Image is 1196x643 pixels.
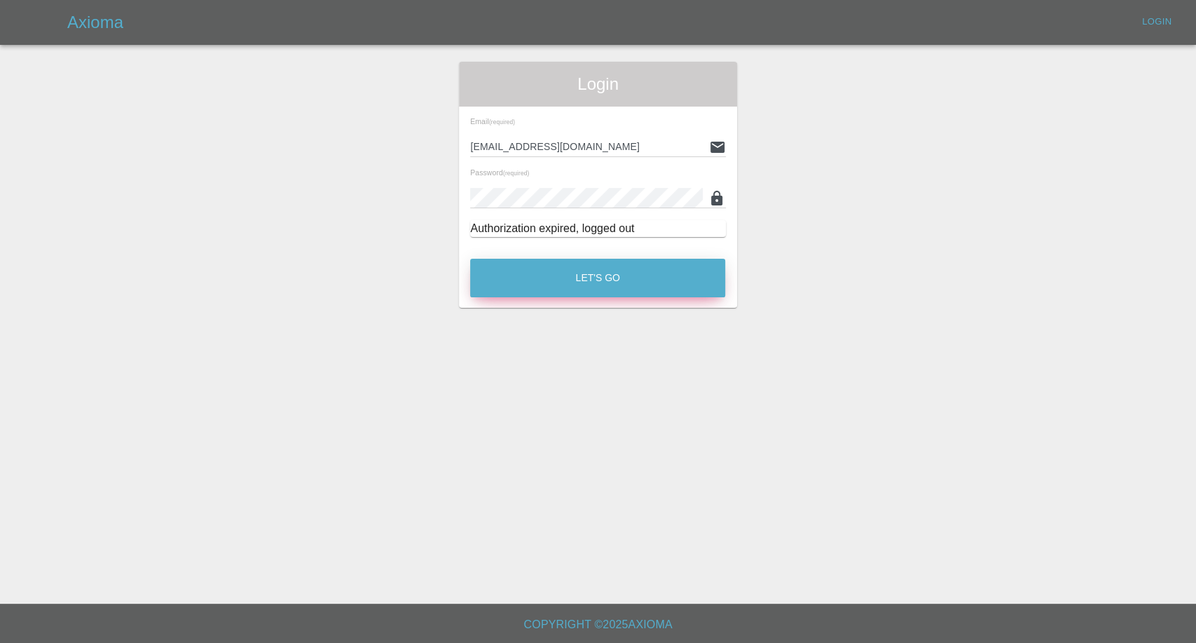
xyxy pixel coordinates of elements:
button: Let's Go [470,259,725,297]
span: Email [470,117,515,126]
span: Password [470,168,529,177]
small: (required) [489,119,515,126]
small: (required) [503,170,529,177]
div: Authorization expired, logged out [470,220,725,237]
a: Login [1134,11,1179,33]
h5: Axioma [67,11,123,34]
h6: Copyright © 2025 Axioma [11,615,1185,635]
span: Login [470,73,725,95]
